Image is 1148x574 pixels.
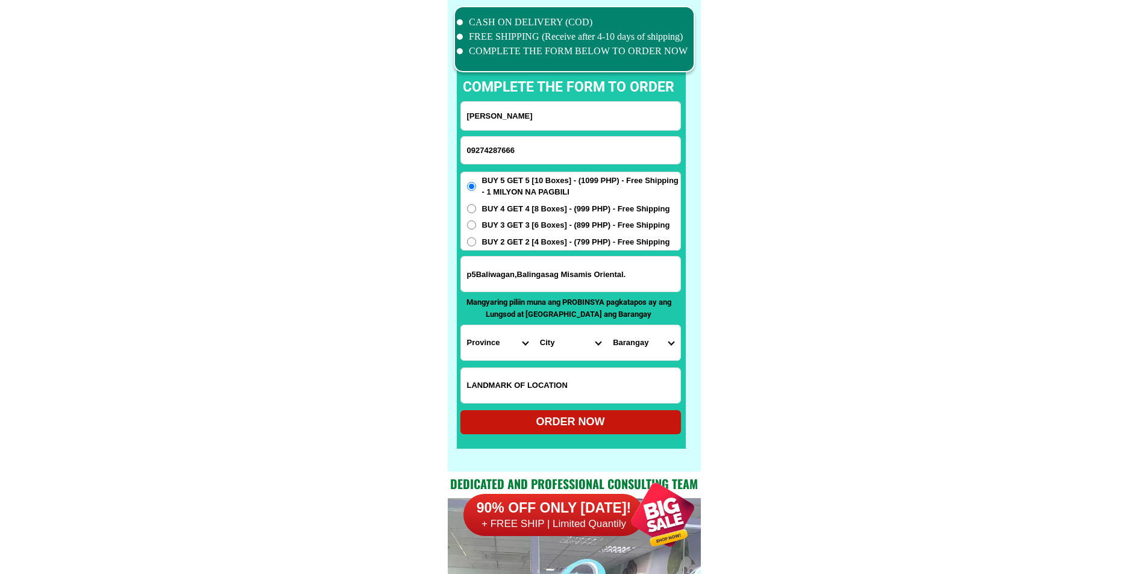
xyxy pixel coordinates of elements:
input: Input phone_number [461,137,680,164]
span: BUY 2 GET 2 [4 Boxes] - (799 PHP) - Free Shipping [482,236,670,248]
h6: + FREE SHIP | Limited Quantily [463,517,644,531]
select: Select province [461,325,534,360]
input: BUY 4 GET 4 [8 Boxes] - (999 PHP) - Free Shipping [467,204,476,213]
h6: 90% OFF ONLY [DATE]! [463,499,644,517]
input: Input full_name [461,102,680,130]
select: Select district [534,325,607,360]
li: CASH ON DELIVERY (COD) [457,15,688,30]
input: Input LANDMARKOFLOCATION [461,368,680,403]
span: BUY 4 GET 4 [8 Boxes] - (999 PHP) - Free Shipping [482,203,670,215]
h2: Dedicated and professional consulting team [448,475,701,493]
span: BUY 3 GET 3 [6 Boxes] - (899 PHP) - Free Shipping [482,219,670,231]
p: Mangyaring piliin muna ang PROBINSYA pagkatapos ay ang Lungsod at [GEOGRAPHIC_DATA] ang Barangay [460,296,677,320]
span: BUY 5 GET 5 [10 Boxes] - (1099 PHP) - Free Shipping - 1 MILYON NA PAGBILI [482,175,680,198]
li: COMPLETE THE FORM BELOW TO ORDER NOW [457,44,688,58]
input: Input address [461,257,680,292]
div: ORDER NOW [460,414,681,430]
p: complete the form to order [451,77,686,98]
input: BUY 3 GET 3 [6 Boxes] - (899 PHP) - Free Shipping [467,220,476,229]
input: BUY 2 GET 2 [4 Boxes] - (799 PHP) - Free Shipping [467,237,476,246]
li: FREE SHIPPING (Receive after 4-10 days of shipping) [457,30,688,44]
select: Select commune [607,325,680,360]
input: BUY 5 GET 5 [10 Boxes] - (1099 PHP) - Free Shipping - 1 MILYON NA PAGBILI [467,182,476,191]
